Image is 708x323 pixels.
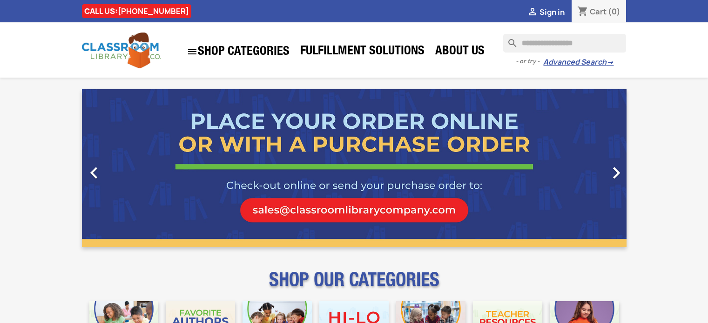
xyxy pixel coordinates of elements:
[503,34,514,45] i: search
[431,43,489,61] a: About Us
[539,7,565,17] span: Sign in
[608,7,620,17] span: (0)
[296,43,429,61] a: Fulfillment Solutions
[82,161,106,185] i: 
[82,277,627,294] p: SHOP OUR CATEGORIES
[503,34,626,53] input: Search
[182,41,294,62] a: SHOP CATEGORIES
[545,89,627,247] a: Next
[605,161,628,185] i: 
[82,89,164,247] a: Previous
[82,4,191,18] div: CALL US:
[607,58,614,67] span: →
[187,46,198,57] i: 
[590,7,607,17] span: Cart
[82,33,161,68] img: Classroom Library Company
[118,6,189,16] a: [PHONE_NUMBER]
[82,89,627,247] ul: Carousel container
[543,58,614,67] a: Advanced Search→
[577,7,588,18] i: shopping_cart
[527,7,565,17] a:  Sign in
[516,57,543,66] span: - or try -
[527,7,538,18] i: 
